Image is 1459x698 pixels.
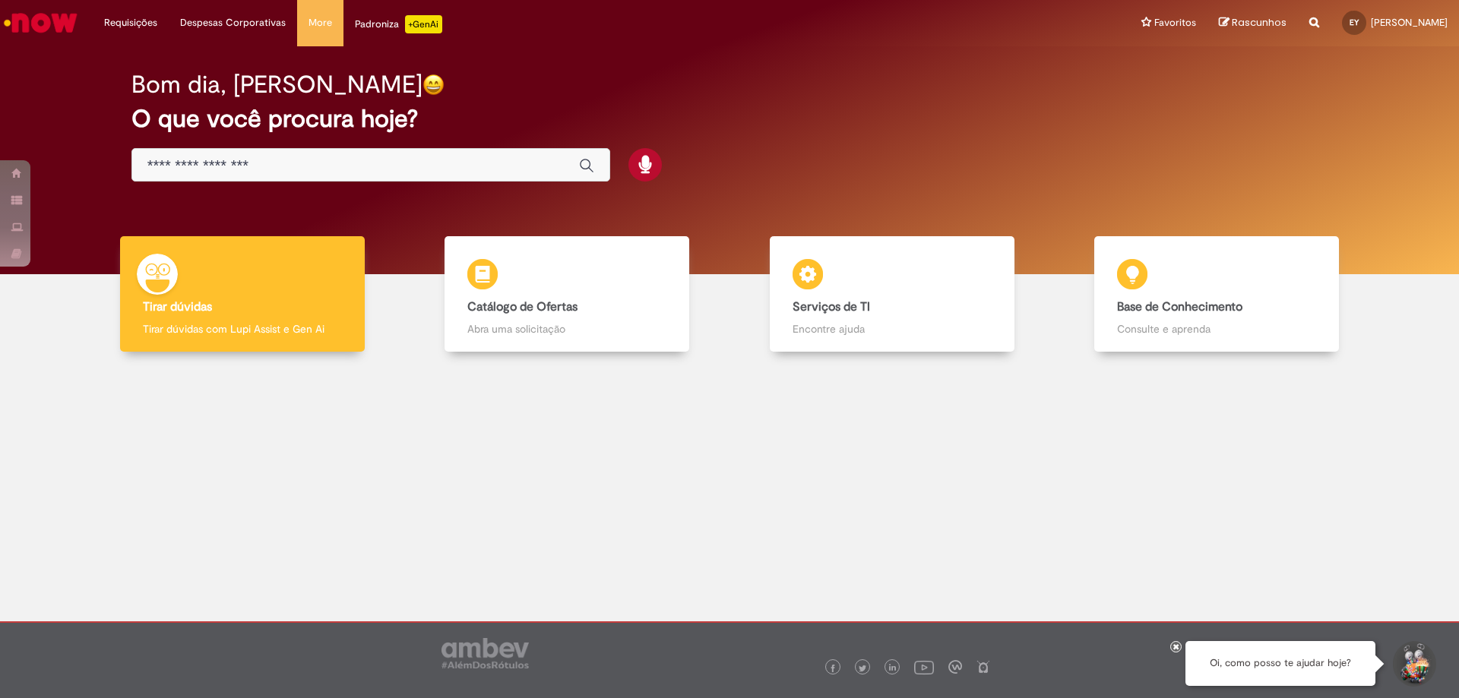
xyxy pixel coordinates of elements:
img: logo_footer_ambev_rotulo_gray.png [441,638,529,668]
p: Encontre ajuda [793,321,992,336]
span: [PERSON_NAME] [1371,16,1448,29]
a: Rascunhos [1219,16,1287,30]
a: Tirar dúvidas Tirar dúvidas com Lupi Assist e Gen Ai [80,236,405,352]
span: EY [1350,17,1359,27]
img: ServiceNow [2,8,80,38]
b: Base de Conhecimento [1117,299,1242,314]
h2: Bom dia, [PERSON_NAME] [131,71,423,98]
a: Catálogo de Ofertas Abra uma solicitação [405,236,730,352]
img: logo_footer_twitter.png [859,665,866,672]
img: logo_footer_facebook.png [829,665,837,672]
p: +GenAi [405,15,442,33]
img: logo_footer_linkedin.png [889,664,897,673]
img: logo_footer_workplace.png [948,660,962,674]
p: Abra uma solicitação [467,321,666,336]
p: Consulte e aprenda [1117,321,1316,336]
div: Oi, como posso te ajudar hoje? [1185,641,1375,686]
span: Favoritos [1154,15,1196,30]
img: happy-face.png [423,74,445,96]
span: Despesas Corporativas [180,15,286,30]
button: Iniciar Conversa de Suporte [1391,641,1436,687]
b: Serviços de TI [793,299,870,314]
span: Rascunhos [1232,15,1287,30]
img: logo_footer_naosei.png [976,660,990,674]
b: Tirar dúvidas [143,299,212,314]
span: Requisições [104,15,157,30]
div: Padroniza [355,15,442,33]
h2: O que você procura hoje? [131,106,1328,132]
p: Tirar dúvidas com Lupi Assist e Gen Ai [143,321,342,336]
a: Base de Conhecimento Consulte e aprenda [1055,236,1380,352]
a: Serviços de TI Encontre ajuda [729,236,1055,352]
img: logo_footer_youtube.png [914,657,934,677]
span: More [309,15,332,30]
b: Catálogo de Ofertas [467,299,578,314]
